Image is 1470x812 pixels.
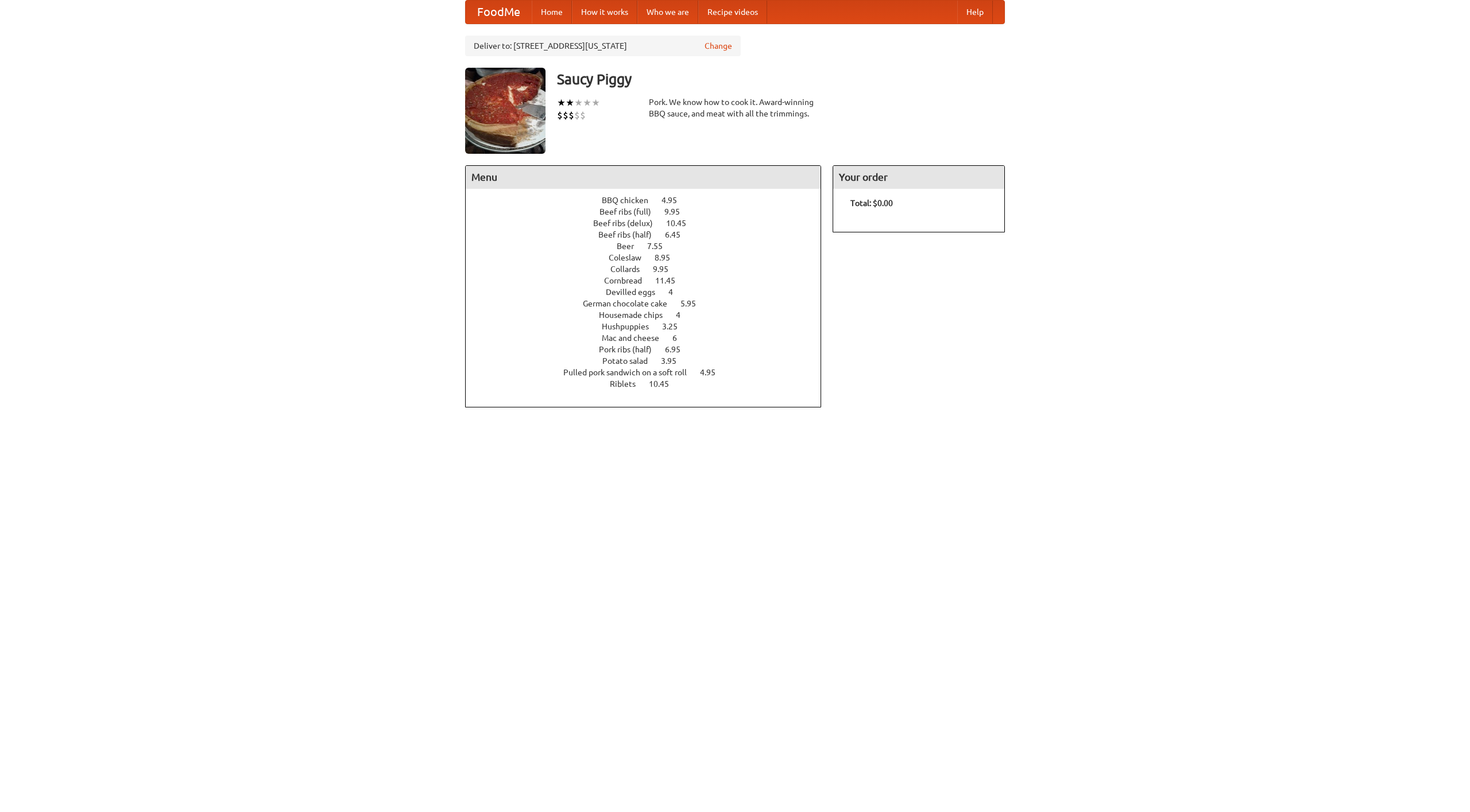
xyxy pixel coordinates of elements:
span: 10.45 [666,219,698,228]
h4: Your order [833,166,1004,189]
a: Change [705,40,732,52]
a: How it works [572,1,637,24]
a: Pulled pork sandwich on a soft roll 4.95 [563,368,737,377]
a: Collards 9.95 [610,265,690,274]
span: 6 [672,333,688,343]
a: Home [532,1,572,24]
a: Who we are [637,1,698,24]
span: Housemade chips [599,310,674,320]
span: 4.95 [700,368,727,377]
span: Pork ribs (half) [599,345,663,354]
a: Potato salad 3.95 [602,356,698,366]
a: Beef ribs (delux) 10.45 [593,219,707,228]
li: ★ [557,96,566,109]
li: ★ [574,96,583,109]
span: Coleslaw [609,253,653,262]
a: FoodMe [466,1,532,24]
span: 3.95 [661,356,688,366]
span: Devilled eggs [606,287,667,297]
span: 10.45 [649,379,680,388]
span: 8.95 [655,253,682,262]
span: Cornbread [604,276,653,285]
span: Hushpuppies [602,322,660,331]
li: $ [580,109,586,122]
a: Mac and cheese 6 [602,333,698,343]
a: Help [957,1,993,24]
a: Cornbread 11.45 [604,276,697,285]
span: 4 [668,287,684,297]
img: angular.jpg [465,68,546,154]
span: Beer [617,242,645,251]
span: Potato salad [602,356,659,366]
a: Beef ribs (half) 6.45 [598,230,702,239]
span: Mac and cheese [602,333,671,343]
span: 5.95 [680,299,707,308]
li: ★ [583,96,591,109]
span: Pulled pork sandwich on a soft roll [563,368,698,377]
a: BBQ chicken 4.95 [602,196,698,205]
li: $ [557,109,563,122]
span: German chocolate cake [583,299,679,308]
span: Riblets [610,379,647,388]
span: 3.25 [662,322,689,331]
a: German chocolate cake 5.95 [583,299,717,308]
a: Beef ribs (full) 9.95 [599,207,701,216]
h4: Menu [466,166,821,189]
span: 6.95 [665,345,692,354]
span: 4.95 [661,196,688,205]
span: 9.95 [653,265,680,274]
span: Beef ribs (delux) [593,219,664,228]
a: Coleslaw 8.95 [609,253,691,262]
span: 9.95 [664,207,691,216]
li: $ [568,109,574,122]
div: Pork. We know how to cook it. Award-winning BBQ sauce, and meat with all the trimmings. [649,96,821,119]
li: ★ [566,96,574,109]
a: Pork ribs (half) 6.95 [599,345,702,354]
span: 4 [676,310,692,320]
li: $ [574,109,580,122]
span: 7.55 [647,242,674,251]
a: Beer 7.55 [617,242,684,251]
h3: Saucy Piggy [557,68,1005,91]
a: Riblets 10.45 [610,379,690,388]
a: Hushpuppies 3.25 [602,322,699,331]
span: 11.45 [655,276,687,285]
div: Deliver to: [STREET_ADDRESS][US_STATE] [465,36,741,56]
span: 6.45 [665,230,692,239]
b: Total: $0.00 [850,199,893,208]
span: Beef ribs (full) [599,207,663,216]
span: Beef ribs (half) [598,230,663,239]
a: Recipe videos [698,1,767,24]
a: Devilled eggs 4 [606,287,694,297]
li: ★ [591,96,600,109]
li: $ [563,109,568,122]
span: BBQ chicken [602,196,660,205]
a: Housemade chips 4 [599,310,702,320]
span: Collards [610,265,651,274]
